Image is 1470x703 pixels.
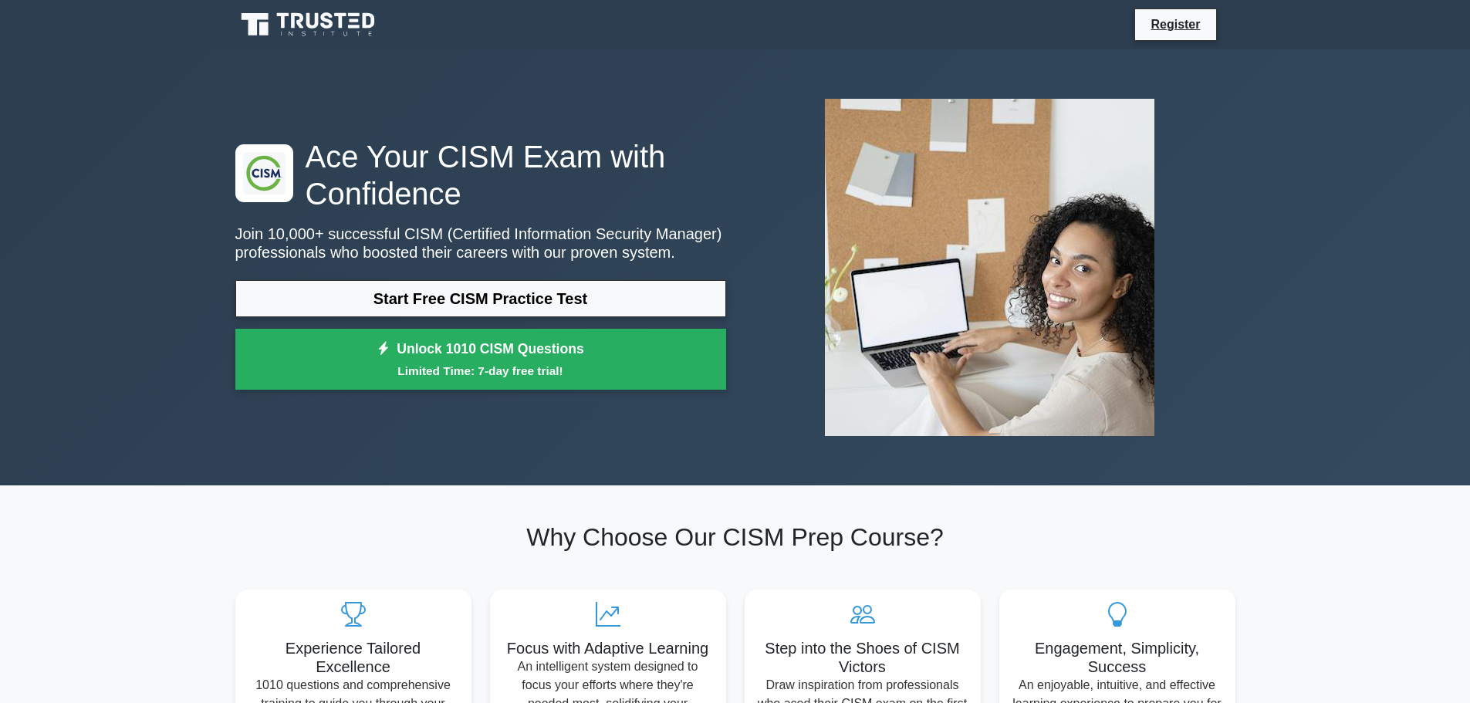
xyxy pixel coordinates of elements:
small: Limited Time: 7-day free trial! [255,362,707,380]
h1: Ace Your CISM Exam with Confidence [235,138,726,212]
a: Register [1141,15,1209,34]
h2: Why Choose Our CISM Prep Course? [235,522,1235,552]
h5: Experience Tailored Excellence [248,639,459,676]
h5: Engagement, Simplicity, Success [1012,639,1223,676]
p: Join 10,000+ successful CISM (Certified Information Security Manager) professionals who boosted t... [235,225,726,262]
a: Unlock 1010 CISM QuestionsLimited Time: 7-day free trial! [235,329,726,390]
h5: Focus with Adaptive Learning [502,639,714,657]
h5: Step into the Shoes of CISM Victors [757,639,968,676]
a: Start Free CISM Practice Test [235,280,726,317]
